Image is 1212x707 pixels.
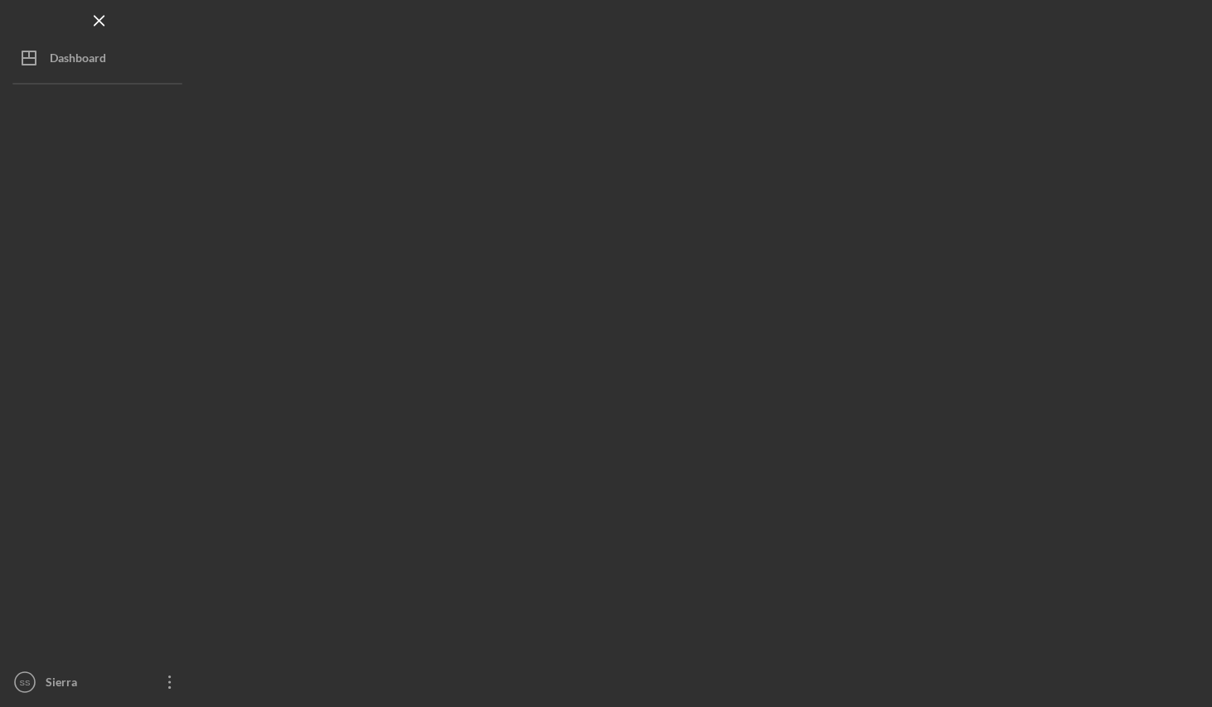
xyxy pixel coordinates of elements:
[8,41,191,75] button: Dashboard
[50,41,106,79] div: Dashboard
[8,666,191,699] button: SSSierra [PERSON_NAME]
[20,678,31,687] text: SS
